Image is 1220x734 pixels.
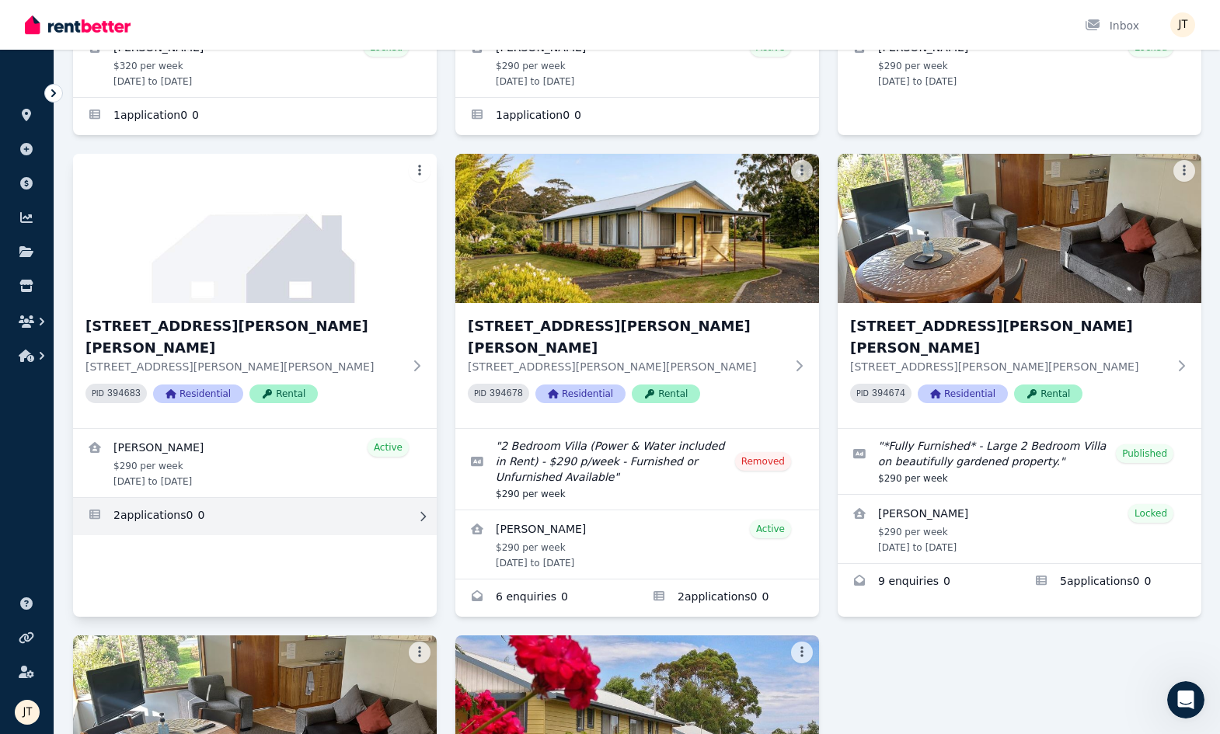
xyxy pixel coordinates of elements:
[791,160,813,182] button: More options
[73,154,437,303] img: 4/21 Andrew St, Strahan
[25,247,242,369] div: No worries [PERSON_NAME]. For Unit 4, that’s no problem. You’ll just need to end the tenancy with...
[15,700,40,725] img: Jamie Taylor
[85,315,403,359] h3: [STREET_ADDRESS][PERSON_NAME][PERSON_NAME]
[29,460,214,478] div: Rate your conversation
[92,389,104,398] small: PID
[1020,564,1201,601] a: Applications for 6/21 Andrew St, Strahan
[838,154,1201,428] a: 6/21 Andrew St, Strahan[STREET_ADDRESS][PERSON_NAME][PERSON_NAME][STREET_ADDRESS][PERSON_NAME][PE...
[85,359,403,374] p: [STREET_ADDRESS][PERSON_NAME][PERSON_NAME]
[637,579,819,617] a: Applications for 5/21 Andrew St, Strahan
[153,74,286,89] div: Thanks [PERSON_NAME]
[455,154,819,428] a: 5/21 Andrew St, Strahan[STREET_ADDRESS][PERSON_NAME][PERSON_NAME][STREET_ADDRESS][PERSON_NAME][PE...
[409,160,430,182] button: More options
[10,6,40,36] button: go back
[73,429,437,497] a: View details for Dimity Williams
[24,509,37,521] button: Emoji picker
[12,238,255,432] div: No worries [PERSON_NAME]. For Unit 4, that’s no problem. You’ll just need to end the tenancy with...
[12,100,298,238] div: Jamie says…
[1173,160,1195,182] button: More options
[468,315,785,359] h3: [STREET_ADDRESS][PERSON_NAME][PERSON_NAME]
[25,391,242,422] div: [PERSON_NAME] + The RentBetter Team
[243,6,273,36] button: Home
[267,503,291,527] button: Send a message…
[838,564,1020,601] a: Enquiries for 6/21 Andrew St, Strahan
[73,498,437,535] a: Applications for 4/21 Andrew St, Strahan
[872,388,905,399] code: 394674
[75,19,193,35] p: The team can also help
[249,384,318,403] span: Rental
[838,429,1201,494] a: Edit listing: *Fully Furnished* - Large 2 Bedroom Villa on beautifully gardened property.
[409,642,430,663] button: More options
[455,429,819,510] a: Edit listing: 2 Bedroom Villa (Power & Water included in Rent) - $290 p/week - Furnished or Unfur...
[12,238,298,444] div: Jodie says…
[1085,18,1139,33] div: Inbox
[791,642,813,663] button: More options
[73,29,437,97] a: View details for Mathieu Venezia
[455,29,819,97] a: View details for Alexandre Flaschner
[1014,384,1082,403] span: Rental
[73,154,437,428] a: 4/21 Andrew St, Strahan[STREET_ADDRESS][PERSON_NAME][PERSON_NAME][STREET_ADDRESS][PERSON_NAME][PE...
[918,384,1008,403] span: Residential
[1167,681,1204,718] iframe: Intercom live chat
[44,9,69,33] img: Profile image for The RentBetter Team
[468,359,785,374] p: [STREET_ADDRESS][PERSON_NAME][PERSON_NAME]
[455,510,819,579] a: View details for Pamela Carroll
[25,13,131,37] img: RentBetter
[455,98,819,135] a: Applications for 2/21 Andrew St, Strahan
[12,64,298,100] div: Jamie says…
[856,389,869,398] small: PID
[68,110,286,216] div: One other query - I have new tenant moving into unit 4 after current lease expires. the new rent ...
[838,495,1201,563] a: View details for Deborah Purdon
[850,315,1167,359] h3: [STREET_ADDRESS][PERSON_NAME][PERSON_NAME]
[490,388,523,399] code: 394678
[535,384,626,403] span: Residential
[73,98,437,135] a: Applications for 1/21 Andrew St, Strahan
[75,8,205,19] h1: The RentBetter Team
[474,389,486,398] small: PID
[25,376,242,391] div: Cheers,
[107,388,141,399] code: 394683
[838,154,1201,303] img: 6/21 Andrew St, Strahan
[49,509,61,521] button: Gif picker
[74,509,86,521] button: Upload attachment
[632,384,700,403] span: Rental
[141,64,298,99] div: Thanks [PERSON_NAME]
[455,579,637,617] a: Enquiries for 5/21 Andrew St, Strahan
[56,100,298,225] div: One other query - I have new tenant moving into unit 4 after current lease expires. the new rent ...
[12,444,298,548] div: The RentBetter Team says…
[1170,12,1195,37] img: Jamie Taylor
[273,6,301,34] div: Close
[455,154,819,303] img: 5/21 Andrew St, Strahan
[13,476,298,503] textarea: Message…
[838,29,1201,97] a: View details for Kineta Tatnell
[850,359,1167,374] p: [STREET_ADDRESS][PERSON_NAME][PERSON_NAME]
[153,384,243,403] span: Residential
